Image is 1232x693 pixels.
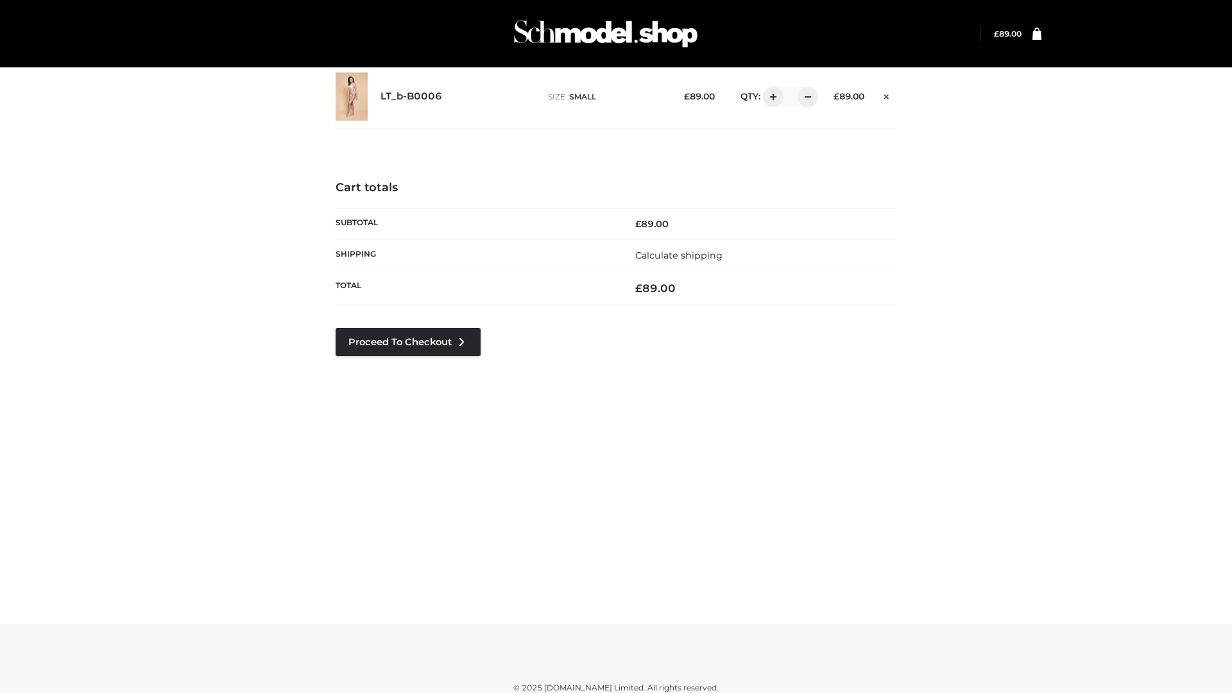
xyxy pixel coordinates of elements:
a: £89.00 [994,29,1022,38]
a: Calculate shipping [635,250,723,261]
bdi: 89.00 [834,91,864,101]
span: £ [994,29,999,38]
a: Proceed to Checkout [336,328,481,356]
bdi: 89.00 [684,91,715,101]
bdi: 89.00 [994,29,1022,38]
th: Subtotal [336,208,616,239]
bdi: 89.00 [635,282,676,295]
th: Total [336,271,616,305]
p: size : [548,91,664,103]
a: LT_b-B0006 [381,90,442,103]
span: £ [635,218,641,230]
div: QTY: [728,87,814,107]
span: £ [834,91,839,101]
span: £ [684,91,690,101]
h4: Cart totals [336,181,896,195]
bdi: 89.00 [635,218,669,230]
img: Schmodel Admin 964 [509,8,702,59]
a: Remove this item [877,87,896,103]
span: SMALL [569,92,596,101]
th: Shipping [336,239,616,271]
span: £ [635,282,642,295]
